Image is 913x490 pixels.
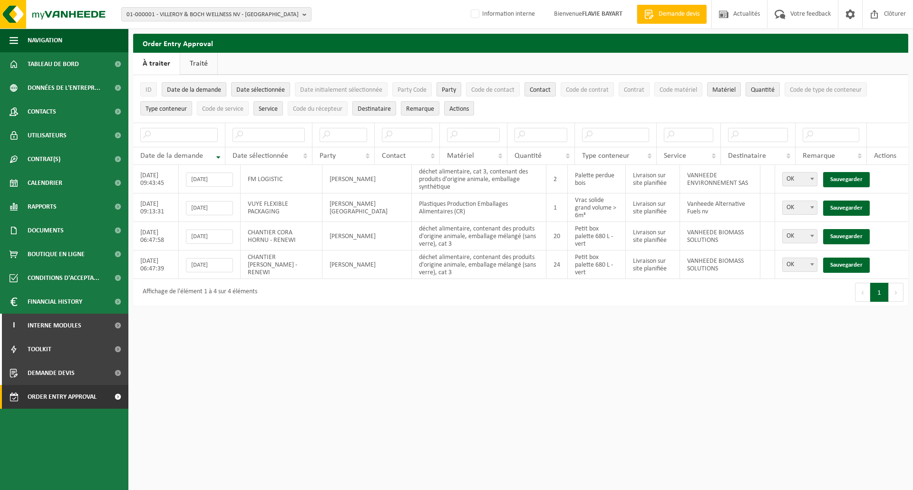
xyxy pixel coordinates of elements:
[133,222,179,250] td: [DATE] 06:47:58
[28,124,67,147] span: Utilisateurs
[167,86,221,94] span: Date de la demande
[288,101,348,115] button: Code du récepteurCode du récepteur: Activate to sort
[412,222,546,250] td: déchet alimentaire, contenant des produits d'origine animale, emballage mélangé (sans verre), cat 3
[10,314,18,337] span: I
[241,250,322,279] td: CHANTIER [PERSON_NAME] - RENEWI
[782,229,817,243] span: OK
[322,222,412,250] td: [PERSON_NAME]
[133,193,179,222] td: [DATE] 09:13:31
[783,201,817,214] span: OK
[28,266,99,290] span: Conditions d'accepta...
[783,258,817,271] span: OK
[197,101,249,115] button: Code de serviceCode de service: Activate to sort
[680,222,760,250] td: VANHEEDE BIOMASS SOLUTIONS
[680,250,760,279] td: VANHEEDE BIOMASS SOLUTIONS
[241,222,322,250] td: CHANTIER CORA HORNU - RENEWI
[180,53,217,75] a: Traité
[561,82,614,96] button: Code de contratCode de contrat: Activate to sort
[146,106,187,113] span: Type conteneur
[382,152,406,160] span: Contact
[680,165,760,193] td: VANHEEDE ENVIRONNEMENT SAS
[352,101,396,115] button: DestinataireDestinataire : Activate to sort
[236,86,285,94] span: Date sélectionnée
[728,152,766,160] span: Destinataire
[680,193,760,222] td: Vanheede Alternative Fuels nv
[28,290,82,314] span: Financial History
[746,82,780,96] button: QuantitéQuantité: Activate to sort
[782,172,817,186] span: OK
[823,201,870,216] a: Sauvegarder
[133,34,908,52] h2: Order Entry Approval
[28,76,100,100] span: Données de l'entrepr...
[656,10,702,19] span: Demande devis
[823,172,870,187] a: Sauvegarder
[259,106,278,113] span: Service
[437,82,461,96] button: PartyParty: Activate to sort
[637,5,707,24] a: Demande devis
[823,258,870,273] a: Sauvegarder
[626,222,680,250] td: Livraison sur site planifiée
[322,165,412,193] td: [PERSON_NAME]
[712,86,736,94] span: Matériel
[28,171,62,195] span: Calendrier
[855,283,870,302] button: Previous
[412,250,546,279] td: déchet alimentaire, contenant des produits d'origine animale, emballage mélangé (sans verre), cat 3
[401,101,439,115] button: RemarqueRemarque: Activate to sort
[783,173,817,186] span: OK
[654,82,702,96] button: Code matérielCode matériel: Activate to sort
[126,8,299,22] span: 01-000001 - VILLEROY & BOCH WELLNESS NV - [GEOGRAPHIC_DATA]
[121,7,311,21] button: 01-000001 - VILLEROY & BOCH WELLNESS NV - [GEOGRAPHIC_DATA]
[231,82,290,96] button: Date sélectionnéeDate sélectionnée: Activate to sort
[162,82,226,96] button: Date de la demandeDate de la demande: Activate to remove sorting
[469,7,535,21] label: Information interne
[785,82,867,96] button: Code de type de conteneurCode de type de conteneur: Activate to sort
[568,222,626,250] td: Petit box palette 680 L - vert
[889,283,903,302] button: Next
[28,242,85,266] span: Boutique en ligne
[28,147,60,171] span: Contrat(s)
[241,193,322,222] td: VUYE FLEXIBLE PACKAGING
[449,106,469,113] span: Actions
[293,106,342,113] span: Code du récepteur
[398,86,427,94] span: Party Code
[392,82,432,96] button: Party CodeParty Code: Activate to sort
[358,106,391,113] span: Destinataire
[568,165,626,193] td: Palette perdue bois
[582,10,622,18] strong: FLAVIE BAYART
[146,86,152,94] span: ID
[664,152,686,160] span: Service
[782,258,817,272] span: OK
[626,250,680,279] td: Livraison sur site planifiée
[751,86,775,94] span: Quantité
[140,152,203,160] span: Date de la demande
[790,86,862,94] span: Code de type de conteneur
[28,100,56,124] span: Contacts
[133,53,180,75] a: À traiter
[412,193,546,222] td: Plastiques Production Emballages Alimentaires (CR)
[322,193,412,222] td: [PERSON_NAME][GEOGRAPHIC_DATA]
[582,152,630,160] span: Type conteneur
[626,165,680,193] td: Livraison sur site planifiée
[28,337,51,361] span: Toolkit
[233,152,288,160] span: Date sélectionnée
[140,101,192,115] button: Type conteneurType conteneur: Activate to sort
[28,195,57,219] span: Rapports
[782,201,817,215] span: OK
[28,361,75,385] span: Demande devis
[524,82,556,96] button: ContactContact: Activate to sort
[320,152,336,160] span: Party
[406,106,434,113] span: Remarque
[707,82,741,96] button: MatérielMatériel: Activate to sort
[133,165,179,193] td: [DATE] 09:43:45
[870,283,889,302] button: 1
[546,250,568,279] td: 24
[660,86,697,94] span: Code matériel
[295,82,388,96] button: Date initialement sélectionnéeDate initialement sélectionnée: Activate to sort
[442,86,456,94] span: Party
[300,86,382,94] span: Date initialement sélectionnée
[28,314,81,337] span: Interne modules
[28,29,62,52] span: Navigation
[241,165,322,193] td: FM LOGISTIC
[546,165,568,193] td: 2
[568,193,626,222] td: Vrac solide grand volume > 6m³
